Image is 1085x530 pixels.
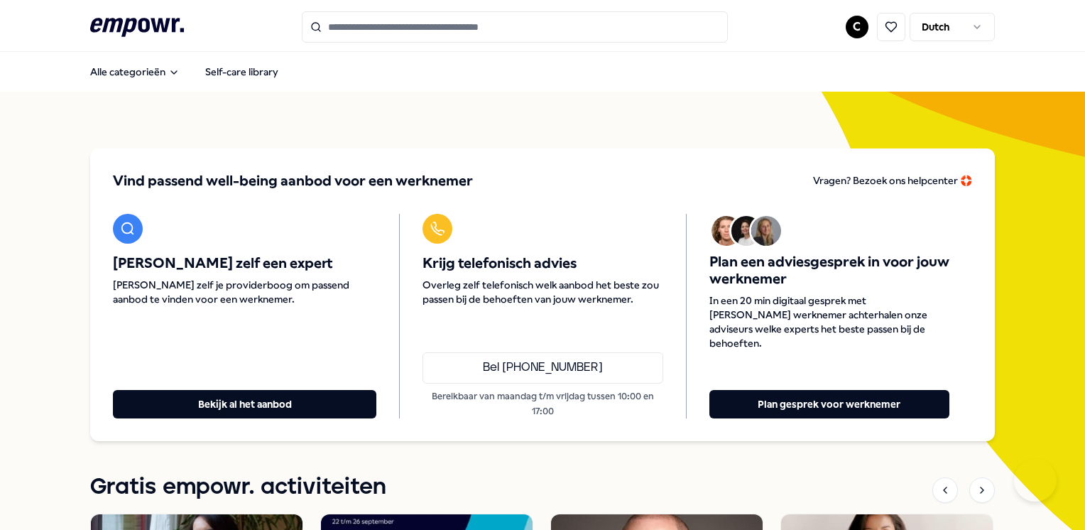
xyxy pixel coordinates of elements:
button: Plan gesprek voor werknemer [709,390,949,418]
img: Avatar [731,216,761,246]
button: Bekijk al het aanbod [113,390,376,418]
span: Vind passend well-being aanbod voor een werknemer [113,171,473,191]
img: Avatar [711,216,741,246]
span: Krijg telefonisch advies [422,255,663,272]
span: Vragen? Bezoek ons helpcenter 🛟 [813,175,972,186]
button: Alle categorieën [79,58,191,86]
nav: Main [79,58,290,86]
span: Overleg zelf telefonisch welk aanbod het beste zou passen bij de behoeften van jouw werknemer. [422,278,663,306]
span: [PERSON_NAME] zelf een expert [113,255,376,272]
span: Plan een adviesgesprek in voor jouw werknemer [709,254,949,288]
span: In een 20 min digitaal gesprek met [PERSON_NAME] werknemer achterhalen onze adviseurs welke exper... [709,293,949,350]
h1: Gratis empowr. activiteiten [90,470,386,505]
a: Vragen? Bezoek ons helpcenter 🛟 [813,171,972,191]
p: Bereikbaar van maandag t/m vrijdag tussen 10:00 en 17:00 [422,389,663,418]
input: Search for products, categories or subcategories [302,11,728,43]
span: [PERSON_NAME] zelf je providerboog om passend aanbod te vinden voor een werknemer. [113,278,376,306]
button: C [846,16,868,38]
iframe: Help Scout Beacon - Open [1014,459,1057,502]
a: Self-care library [194,58,290,86]
a: Bel [PHONE_NUMBER] [422,352,663,384]
img: Avatar [751,216,781,246]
